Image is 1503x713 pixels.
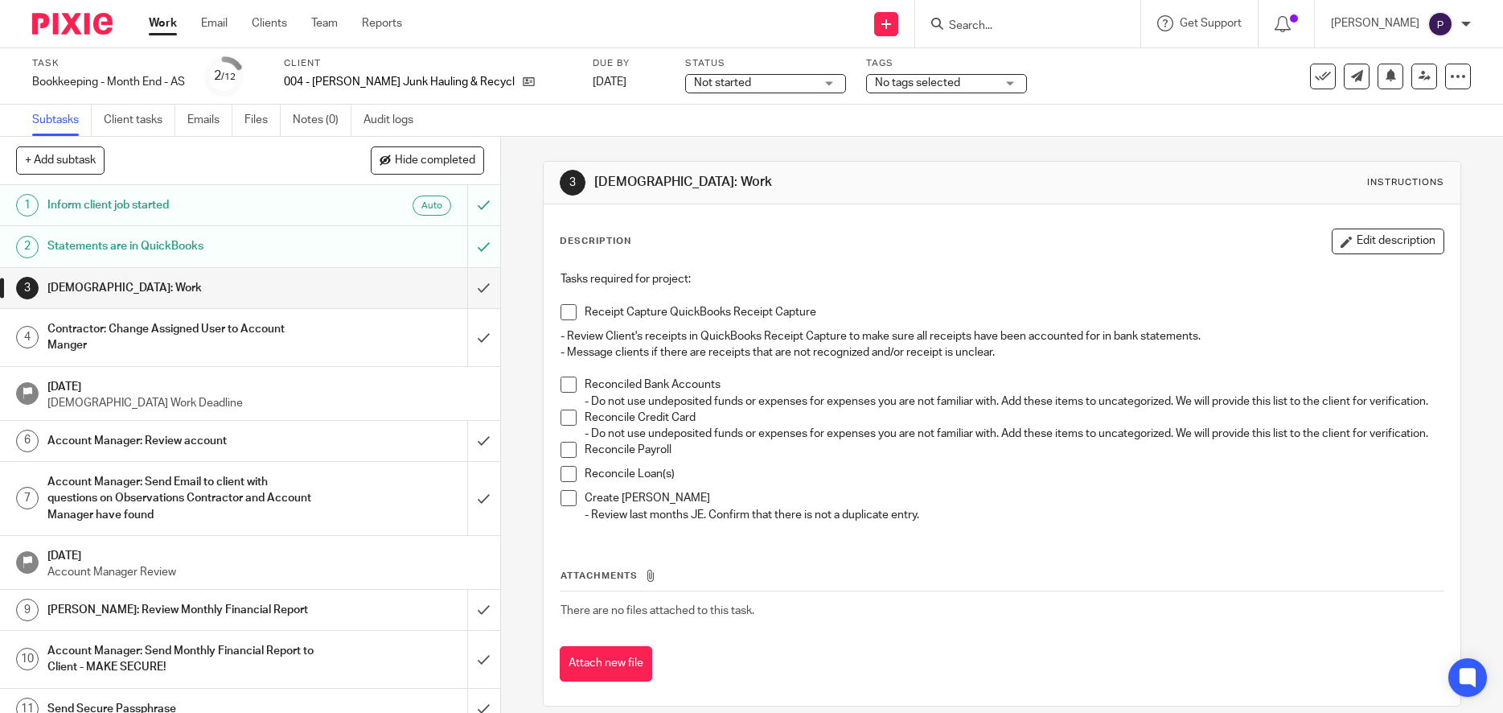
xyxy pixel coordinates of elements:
p: - Review last months JE. Confirm that there is not a duplicate entry. [585,507,1443,523]
a: Audit logs [363,105,425,136]
a: Clients [252,15,287,31]
p: Account Manager Review [47,564,484,580]
h1: Contractor: Change Assigned User to Account Manger [47,317,317,358]
p: [DEMOGRAPHIC_DATA] Work Deadline [47,395,484,411]
h1: [DATE] [47,544,484,564]
p: Reconcile Payroll [585,442,1443,458]
a: Notes (0) [293,105,351,136]
span: Get Support [1180,18,1242,29]
button: Edit description [1332,229,1444,254]
a: Work [149,15,177,31]
div: 1 [16,194,39,216]
p: 004 - [PERSON_NAME] Junk Hauling & Recycling LLC [284,74,515,90]
div: 3 [560,170,585,196]
button: Hide completed [371,146,484,174]
p: - Message clients if there are receipts that are not recognized and/or receipt is unclear. [561,344,1443,361]
div: 9 [16,599,39,621]
span: No tags selected [875,77,960,89]
span: Attachments [561,571,638,580]
h1: Inform client job started [47,193,317,217]
p: - Do not use undeposited funds or expenses for expenses you are not familiar with. Add these item... [585,394,1443,410]
label: Status [685,57,846,70]
span: Not started [694,77,751,89]
p: - Do not use undeposited funds or expenses for expenses you are not familiar with. Add these item... [585,426,1443,442]
div: Instructions [1367,176,1444,189]
label: Client [284,57,573,70]
label: Due by [593,57,665,70]
span: There are no files attached to this task. [561,605,754,616]
p: Reconcile Credit Card [585,410,1443,426]
a: Email [201,15,228,31]
p: Reconciled Bank Accounts [585,377,1443,393]
h1: Statements are in QuickBooks [47,234,317,258]
div: 7 [16,487,39,509]
p: [PERSON_NAME] [1331,15,1419,31]
input: Search [947,19,1092,34]
span: Hide completed [395,155,475,167]
div: Bookkeeping - Month End - AS [32,74,185,90]
button: Attach new file [560,646,652,682]
h1: [DEMOGRAPHIC_DATA]: Work [594,174,1037,191]
label: Task [32,57,185,70]
a: Files [244,105,281,136]
label: Tags [866,57,1027,70]
h1: Account Manager: Review account [47,429,317,453]
div: 2 [214,67,236,85]
h1: Account Manager: Send Monthly Financial Report to Client - MAKE SECURE! [47,639,317,680]
h1: [DATE] [47,375,484,395]
div: 6 [16,430,39,452]
p: Reconcile Loan(s) [585,466,1443,482]
h1: [DEMOGRAPHIC_DATA]: Work [47,276,317,300]
h1: Account Manager: Send Email to client with questions on Observations Contractor and Account Manag... [47,470,317,527]
button: + Add subtask [16,146,105,174]
div: 3 [16,277,39,299]
div: 2 [16,236,39,258]
a: Client tasks [104,105,175,136]
small: /12 [221,72,236,81]
p: - Review Client's receipts in QuickBooks Receipt Capture to make sure all receipts have been acco... [561,328,1443,344]
img: Pixie [32,13,113,35]
span: [DATE] [593,76,626,88]
a: Subtasks [32,105,92,136]
p: Receipt Capture QuickBooks Receipt Capture [585,304,1443,320]
a: Team [311,15,338,31]
div: 10 [16,648,39,670]
a: Emails [187,105,232,136]
h1: [PERSON_NAME]: Review Monthly Financial Report [47,598,317,622]
p: Create [PERSON_NAME] [585,490,1443,506]
div: 4 [16,326,39,348]
p: Description [560,235,631,248]
img: svg%3E [1427,11,1453,37]
a: Reports [362,15,402,31]
p: Tasks required for project: [561,271,1443,287]
div: Auto [413,196,451,216]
